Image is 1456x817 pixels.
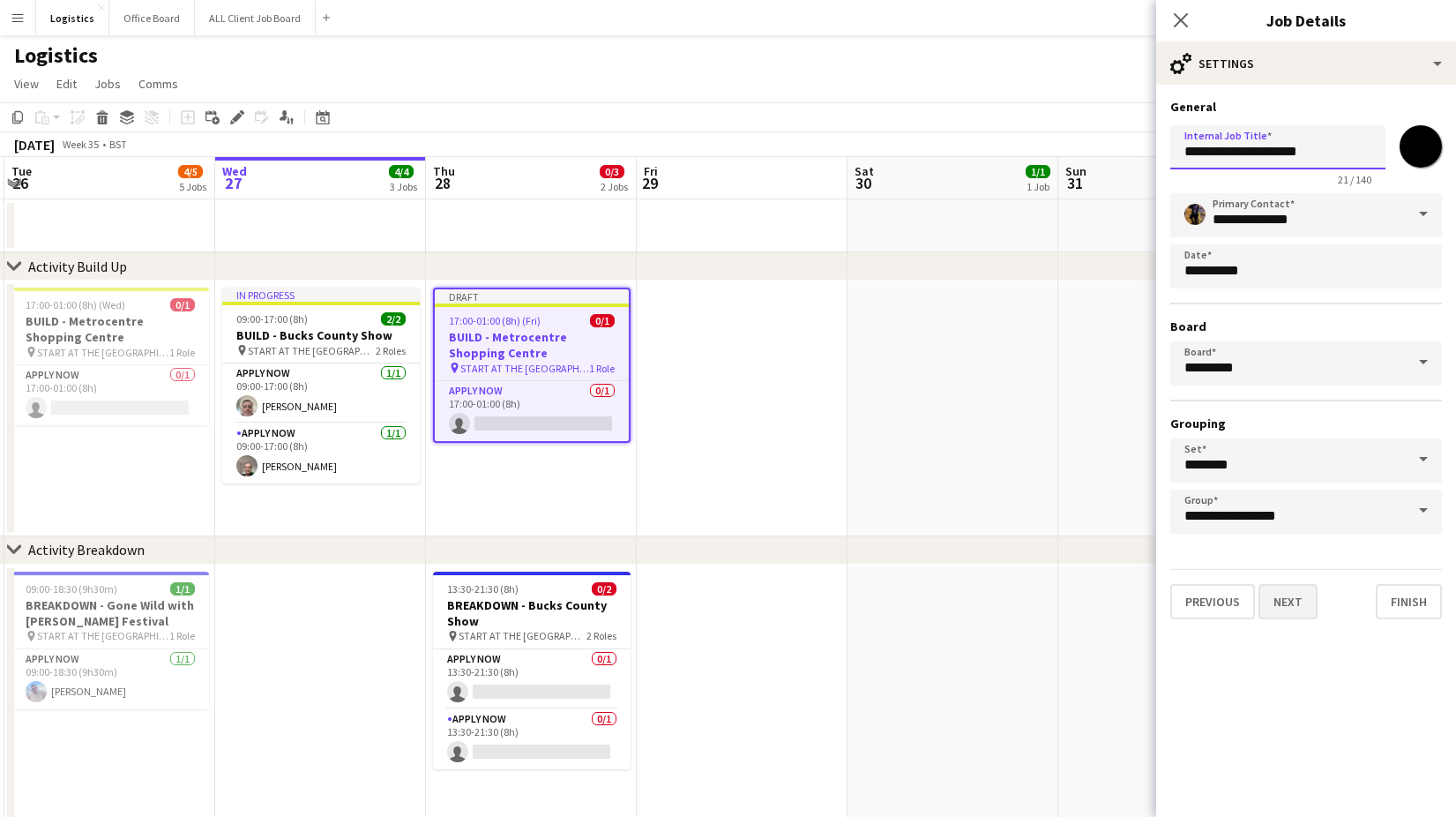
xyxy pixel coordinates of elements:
[390,180,417,193] div: 3 Jobs
[11,365,209,425] app-card-role: APPLY NOW0/117:00-01:00 (8h)
[600,165,624,178] span: 0/3
[109,1,195,35] button: Office Board
[1258,584,1318,619] button: Next
[589,362,615,375] span: 1 Role
[26,582,117,596] span: 09:00-18:30 (9h30m)
[94,76,121,92] span: Jobs
[1170,416,1442,431] h3: Grouping
[449,314,541,327] span: 17:00-01:00 (8h) (Fri)
[433,572,631,769] app-job-card: 13:30-21:30 (8h)0/2BREAKDOWN - Bucks County Show START AT THE [GEOGRAPHIC_DATA]2 RolesAPPLY NOW0/...
[1324,173,1385,186] span: 21 / 140
[28,258,127,275] div: Activity Build Up
[11,313,209,345] h3: BUILD - Metrocentre Shopping Centre
[170,582,195,596] span: 1/1
[459,629,586,642] span: START AT THE [GEOGRAPHIC_DATA]
[49,72,84,95] a: Edit
[11,572,209,709] app-job-card: 09:00-18:30 (9h30m)1/1BREAKDOWN - Gone Wild with [PERSON_NAME] Festival START AT THE [GEOGRAPHIC_...
[1156,9,1456,32] h3: Job Details
[109,138,127,151] div: BST
[14,76,39,92] span: View
[1027,180,1049,193] div: 1 Job
[1156,42,1456,85] div: Settings
[169,629,195,642] span: 1 Role
[178,165,203,178] span: 4/5
[36,1,109,35] button: Logistics
[1170,319,1442,334] h3: Board
[170,298,195,311] span: 0/1
[389,165,414,178] span: 4/4
[11,163,32,179] span: Tue
[381,312,406,326] span: 2/2
[460,362,589,375] span: START AT THE [GEOGRAPHIC_DATA]
[433,709,631,769] app-card-role: APPLY NOW0/113:30-21:30 (8h)
[644,163,658,179] span: Fri
[179,180,206,193] div: 5 Jobs
[220,173,247,193] span: 27
[1376,584,1442,619] button: Finish
[37,346,169,359] span: START AT THE [GEOGRAPHIC_DATA]
[37,629,169,642] span: START AT THE [GEOGRAPHIC_DATA]
[586,629,616,642] span: 2 Roles
[641,173,658,193] span: 29
[222,423,420,483] app-card-role: APPLY NOW1/109:00-17:00 (8h)[PERSON_NAME]
[11,649,209,709] app-card-role: APPLY NOW1/109:00-18:30 (9h30m)[PERSON_NAME]
[26,298,125,311] span: 17:00-01:00 (8h) (Wed)
[87,72,128,95] a: Jobs
[430,173,455,193] span: 28
[11,288,209,425] app-job-card: 17:00-01:00 (8h) (Wed)0/1BUILD - Metrocentre Shopping Centre START AT THE [GEOGRAPHIC_DATA]1 Role...
[1170,99,1442,115] h3: General
[435,289,629,304] div: Draft
[601,180,628,193] div: 2 Jobs
[248,344,376,357] span: START AT THE [GEOGRAPHIC_DATA]
[222,288,420,302] div: In progress
[1065,163,1086,179] span: Sun
[1026,165,1050,178] span: 1/1
[592,582,616,596] span: 0/2
[433,649,631,709] app-card-role: APPLY NOW0/113:30-21:30 (8h)
[236,312,308,326] span: 09:00-17:00 (8h)
[11,597,209,629] h3: BREAKDOWN - Gone Wild with [PERSON_NAME] Festival
[14,136,55,154] div: [DATE]
[433,288,631,443] app-job-card: Draft17:00-01:00 (8h) (Fri)0/1BUILD - Metrocentre Shopping Centre START AT THE [GEOGRAPHIC_DATA]1...
[195,1,316,35] button: ALL Client Job Board
[433,163,455,179] span: Thu
[131,72,185,95] a: Comms
[376,344,406,357] span: 2 Roles
[435,329,629,361] h3: BUILD - Metrocentre Shopping Centre
[447,582,519,596] span: 13:30-21:30 (8h)
[28,541,145,558] div: Activity Breakdown
[56,76,77,92] span: Edit
[222,288,420,483] app-job-card: In progress09:00-17:00 (8h)2/2BUILD - Bucks County Show START AT THE [GEOGRAPHIC_DATA]2 RolesAPPL...
[222,163,247,179] span: Wed
[590,314,615,327] span: 0/1
[222,327,420,343] h3: BUILD - Bucks County Show
[433,597,631,629] h3: BREAKDOWN - Bucks County Show
[1170,584,1255,619] button: Previous
[138,76,178,92] span: Comms
[7,72,46,95] a: View
[852,173,874,193] span: 30
[855,163,874,179] span: Sat
[222,364,420,423] app-card-role: APPLY NOW1/109:00-17:00 (8h)[PERSON_NAME]
[14,42,98,69] h1: Logistics
[58,138,102,151] span: Week 35
[1063,173,1086,193] span: 31
[435,381,629,441] app-card-role: APPLY NOW0/117:00-01:00 (8h)
[169,346,195,359] span: 1 Role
